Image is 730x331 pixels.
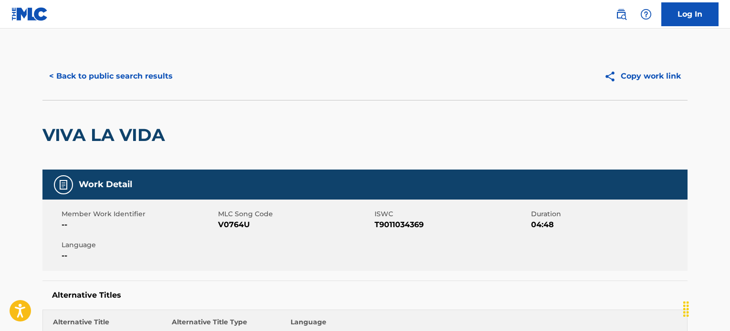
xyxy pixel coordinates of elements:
[11,7,48,21] img: MLC Logo
[62,250,216,261] span: --
[62,240,216,250] span: Language
[615,9,627,20] img: search
[375,209,529,219] span: ISWC
[678,295,694,323] div: Drag
[597,64,688,88] button: Copy work link
[636,5,656,24] div: Help
[640,9,652,20] img: help
[62,209,216,219] span: Member Work Identifier
[62,219,216,231] span: --
[604,70,621,82] img: Copy work link
[52,291,678,300] h5: Alternative Titles
[42,64,179,88] button: < Back to public search results
[531,209,685,219] span: Duration
[218,209,372,219] span: MLC Song Code
[661,2,719,26] a: Log In
[58,179,69,191] img: Work Detail
[682,285,730,331] iframe: Chat Widget
[79,179,132,190] h5: Work Detail
[42,124,170,146] h2: VIVA LA VIDA
[375,219,529,231] span: T9011034369
[612,5,631,24] a: Public Search
[531,219,685,231] span: 04:48
[218,219,372,231] span: V0764U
